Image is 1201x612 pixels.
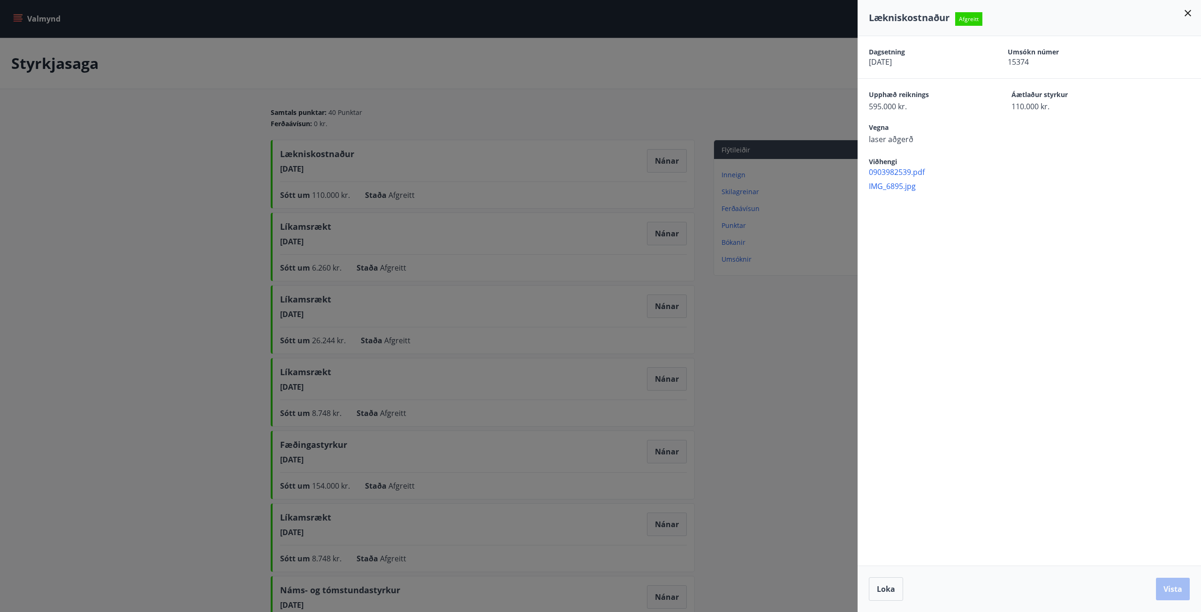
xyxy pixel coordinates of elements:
span: Viðhengi [869,157,897,166]
span: Upphæð reiknings [869,90,979,101]
span: IMG_6895.jpg [869,181,1201,191]
span: laser aðgerð [869,134,979,144]
span: Dagsetning [869,47,975,57]
span: Afgreitt [955,12,982,26]
span: Áætlaður styrkur [1011,90,1121,101]
span: 110.000 kr. [1011,101,1121,112]
span: 0903982539.pdf [869,167,1201,177]
button: Loka [869,577,903,601]
span: Umsókn númer [1008,47,1114,57]
span: Lækniskostnaður [869,11,950,24]
span: [DATE] [869,57,975,67]
span: Vegna [869,123,979,134]
span: 15374 [1008,57,1114,67]
span: Loka [877,584,895,594]
span: 595.000 kr. [869,101,979,112]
